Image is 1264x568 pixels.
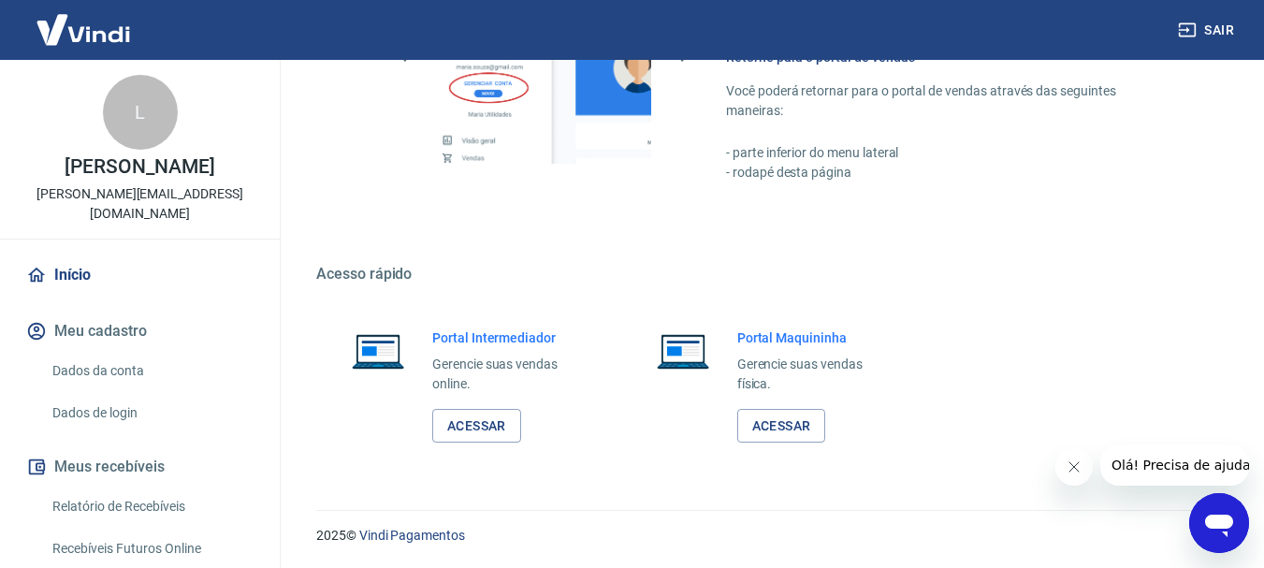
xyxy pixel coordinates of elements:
[45,394,257,432] a: Dados de login
[45,352,257,390] a: Dados da conta
[45,530,257,568] a: Recebíveis Futuros Online
[737,409,826,444] a: Acessar
[339,328,417,373] img: Imagem de um notebook aberto
[15,184,265,224] p: [PERSON_NAME][EMAIL_ADDRESS][DOMAIN_NAME]
[1055,448,1093,486] iframe: Fechar mensagem
[22,446,257,488] button: Meus recebíveis
[726,81,1174,121] p: Você poderá retornar para o portal de vendas através das seguintes maneiras:
[644,328,722,373] img: Imagem de um notebook aberto
[359,528,465,543] a: Vindi Pagamentos
[316,526,1219,546] p: 2025 ©
[726,143,1174,163] p: - parte inferior do menu lateral
[103,75,178,150] div: L
[22,1,144,58] img: Vindi
[22,311,257,352] button: Meu cadastro
[22,255,257,296] a: Início
[316,265,1219,284] h5: Acesso rápido
[737,355,893,394] p: Gerencie suas vendas física.
[432,355,588,394] p: Gerencie suas vendas online.
[1100,444,1249,486] iframe: Mensagem da empresa
[432,328,588,347] h6: Portal Intermediador
[1189,493,1249,553] iframe: Botão para abrir a janela de mensagens
[1174,13,1242,48] button: Sair
[432,409,521,444] a: Acessar
[11,13,157,28] span: Olá! Precisa de ajuda?
[726,163,1174,182] p: - rodapé desta página
[737,328,893,347] h6: Portal Maquininha
[45,488,257,526] a: Relatório de Recebíveis
[65,157,214,177] p: [PERSON_NAME]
